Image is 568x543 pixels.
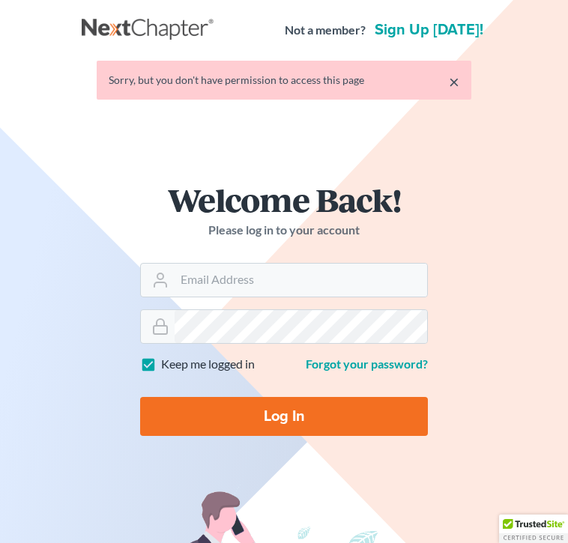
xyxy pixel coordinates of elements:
[306,357,428,371] a: Forgot your password?
[140,183,428,216] h1: Welcome Back!
[499,515,568,543] div: TrustedSite Certified
[140,397,428,436] input: Log In
[372,22,486,37] a: Sign up [DATE]!
[161,356,255,373] label: Keep me logged in
[140,222,428,239] p: Please log in to your account
[285,22,366,39] strong: Not a member?
[449,73,459,91] a: ×
[175,264,427,297] input: Email Address
[109,73,459,88] div: Sorry, but you don't have permission to access this page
